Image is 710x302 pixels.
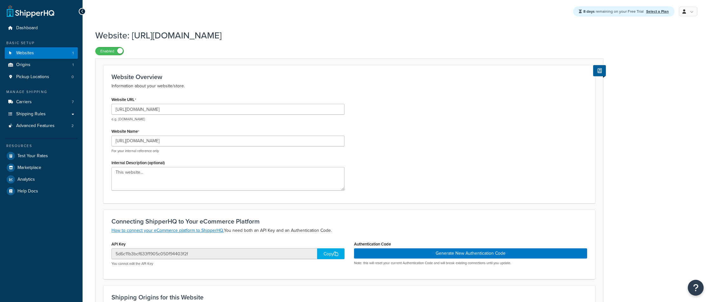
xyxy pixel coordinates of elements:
[5,59,78,71] li: Origins
[5,59,78,71] a: Origins1
[16,123,55,129] span: Advanced Features
[5,71,78,83] a: Pickup Locations0
[583,9,595,14] strong: 8 days
[16,74,49,80] span: Pickup Locations
[583,9,645,14] span: remaining on your Free Trial
[72,50,74,56] span: 1
[5,143,78,149] div: Resources
[17,189,38,194] span: Help Docs
[5,120,78,132] li: Advanced Features
[317,248,345,259] div: Copy
[354,242,391,246] label: Authentication Code
[111,117,345,122] p: e.g. [DOMAIN_NAME]
[96,47,124,55] label: Enabled
[688,280,704,296] button: Open Resource Center
[354,248,587,258] button: Generate New Authentication Code
[17,177,35,182] span: Analytics
[71,74,74,80] span: 0
[111,227,224,234] a: How to connect your eCommerce platform to ShipperHQ.
[16,99,32,105] span: Carriers
[17,165,41,171] span: Marketplace
[111,149,345,153] p: For your internal reference only
[5,22,78,34] a: Dashboard
[111,218,587,225] h3: Connecting ShipperHQ to Your eCommerce Platform
[111,227,587,234] p: You need both an API Key and an Authentication Code.
[5,96,78,108] li: Carriers
[5,162,78,173] a: Marketplace
[95,29,595,42] h1: Website: [URL][DOMAIN_NAME]
[5,108,78,120] a: Shipping Rules
[16,62,30,68] span: Origins
[16,25,38,31] span: Dashboard
[111,82,587,90] p: Information about your website/store.
[72,62,74,68] span: 1
[111,167,345,191] textarea: This website...
[111,261,345,266] p: You cannot edit the API Key
[5,89,78,95] div: Manage Shipping
[5,71,78,83] li: Pickup Locations
[111,73,587,80] h3: Website Overview
[5,150,78,162] a: Test Your Rates
[111,294,587,301] h3: Shipping Origins for this Website
[5,47,78,59] a: Websites1
[354,261,587,265] p: Note: this will reset your current Authentication Code and will break existing connections until ...
[5,47,78,59] li: Websites
[5,174,78,185] a: Analytics
[5,96,78,108] a: Carriers7
[5,120,78,132] a: Advanced Features2
[72,99,74,105] span: 7
[111,129,139,134] label: Website Name
[16,50,34,56] span: Websites
[111,160,165,165] label: Internal Description (optional)
[593,65,606,76] button: Show Help Docs
[111,242,126,246] label: API Key
[17,153,48,159] span: Test Your Rates
[5,185,78,197] a: Help Docs
[16,111,46,117] span: Shipping Rules
[111,97,136,102] label: Website URL
[5,40,78,46] div: Basic Setup
[71,123,74,129] span: 2
[646,9,669,14] a: Select a Plan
